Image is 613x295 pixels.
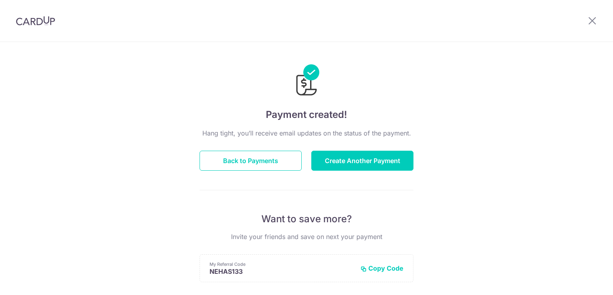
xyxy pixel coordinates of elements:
[200,151,302,171] button: Back to Payments
[200,232,413,241] p: Invite your friends and save on next your payment
[294,64,319,98] img: Payments
[200,108,413,122] h4: Payment created!
[360,264,403,272] button: Copy Code
[210,261,354,267] p: My Referral Code
[16,16,55,26] img: CardUp
[210,267,354,275] p: NEHAS133
[200,128,413,138] p: Hang tight, you’ll receive email updates on the status of the payment.
[311,151,413,171] button: Create Another Payment
[200,213,413,225] p: Want to save more?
